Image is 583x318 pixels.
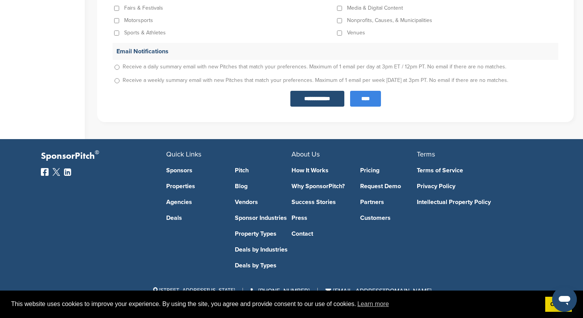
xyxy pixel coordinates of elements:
a: Properties [166,183,223,189]
span: Quick Links [166,150,201,158]
a: Success Stories [291,199,349,205]
p: Nonprofits, Causes, & Municipalities [347,14,432,27]
a: Privacy Policy [417,183,531,189]
p: Venues [347,27,365,39]
a: Deals by Types [235,262,292,269]
a: dismiss cookie message [545,297,572,312]
a: learn more about cookies [356,298,390,310]
a: Agencies [166,199,223,205]
a: Pricing [360,167,417,173]
a: Property Types [235,231,292,237]
p: Motorsports [124,14,153,27]
a: Contact [291,231,349,237]
p: Receive a weekly summary email with new Pitches that match your preferences. Maximum of 1 email p... [123,73,508,87]
span: This website uses cookies to improve your experience. By using the site, you agree and provide co... [11,298,539,310]
img: Twitter [52,168,60,176]
a: Deals [166,215,223,221]
iframe: Button to launch messaging window [552,287,577,312]
span: Terms [417,150,435,158]
a: [EMAIL_ADDRESS][DOMAIN_NAME] [325,287,431,295]
p: Email Notifications [113,43,558,60]
a: Press [291,215,349,221]
a: Terms of Service [417,167,531,173]
p: Sports & Athletes [124,27,166,39]
a: Pitch [235,167,292,173]
a: Partners [360,199,417,205]
p: Media & Digital Content [347,2,403,14]
a: Sponsor Industries [235,215,292,221]
a: Vendors [235,199,292,205]
a: Blog [235,183,292,189]
p: Fairs & Festivals [124,2,163,14]
a: Sponsors [166,167,223,173]
span: About Us [291,150,320,158]
a: Why SponsorPitch? [291,183,349,189]
a: Request Demo [360,183,417,189]
span: ® [95,148,99,157]
a: Deals by Industries [235,247,292,253]
p: SponsorPitch [41,151,166,162]
a: Intellectual Property Policy [417,199,531,205]
img: Facebook [41,168,49,176]
a: [PHONE_NUMBER] [251,287,310,295]
p: Receive a daily summary email with new Pitches that match your preferences. Maximum of 1 email pe... [123,60,506,73]
a: Customers [360,215,417,221]
span: [STREET_ADDRESS][US_STATE] [152,287,235,294]
a: How It Works [291,167,349,173]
